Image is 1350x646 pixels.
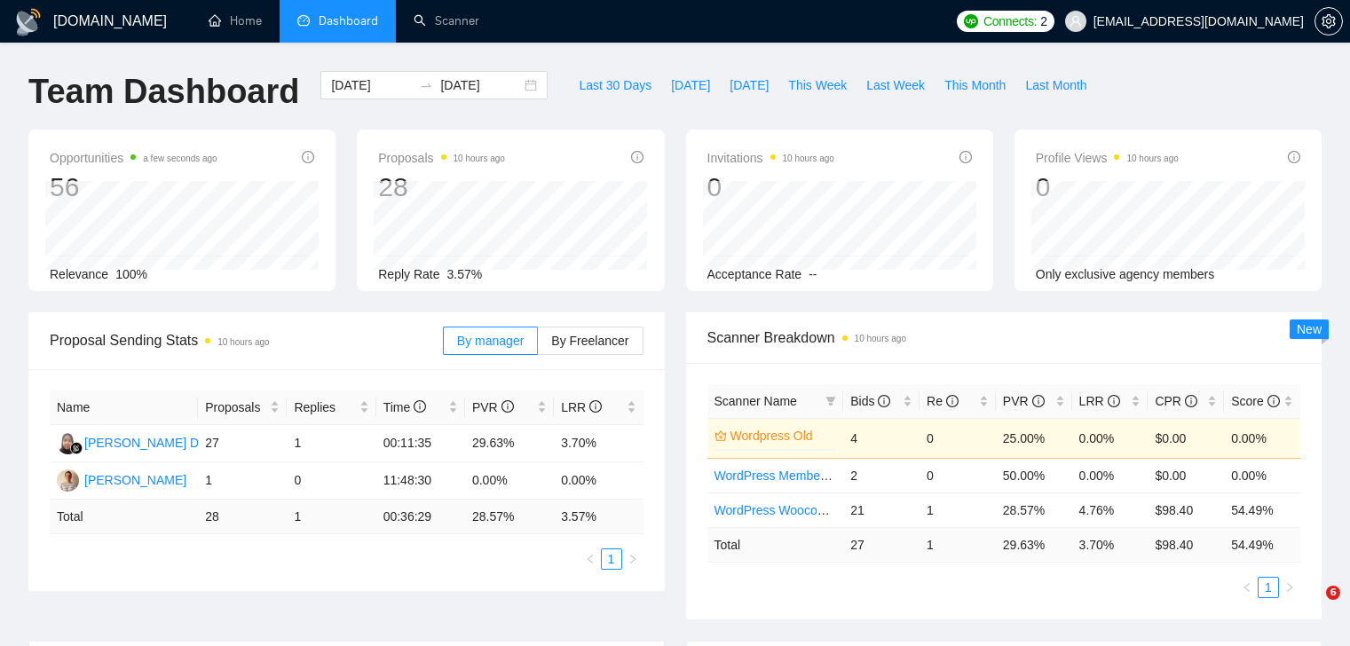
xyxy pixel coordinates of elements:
a: WordPress Membership website [714,469,893,483]
th: Replies [287,390,375,425]
a: 1 [602,549,621,569]
span: Invitations [707,147,834,169]
span: Scanner Breakdown [707,327,1301,349]
time: 10 hours ago [1126,154,1178,163]
a: setting [1314,14,1343,28]
li: Next Page [622,548,643,570]
a: YS[PERSON_NAME] Diansyah [57,435,241,449]
span: Acceptance Rate [707,267,802,281]
span: info-circle [878,395,890,407]
time: 10 hours ago [454,154,505,163]
span: info-circle [631,151,643,163]
span: info-circle [302,151,314,163]
td: $0.00 [1148,418,1224,458]
div: 28 [378,170,505,204]
input: End date [440,75,521,95]
span: info-circle [959,151,972,163]
span: Relevance [50,267,108,281]
td: 1 [287,425,375,462]
span: 100% [115,267,147,281]
td: 28.57% [996,492,1072,527]
span: Last Month [1025,75,1086,95]
img: gigradar-bm.png [70,442,83,454]
span: left [585,554,596,564]
td: 0.00% [465,462,554,500]
span: to [419,78,433,92]
a: WordPress Woocommerce Developer [714,503,922,517]
h1: Team Dashboard [28,71,299,113]
time: 10 hours ago [217,337,269,347]
div: [PERSON_NAME] Diansyah [84,433,241,453]
div: 0 [1036,170,1179,204]
td: Total [50,500,198,534]
img: VB [57,469,79,492]
span: Score [1231,394,1279,408]
span: dashboard [297,14,310,27]
span: info-circle [501,400,514,413]
td: 4 [843,418,920,458]
td: Total [707,527,844,562]
span: Scanner Name [714,394,797,408]
span: user [1070,15,1082,28]
time: 10 hours ago [855,334,906,343]
span: [DATE] [671,75,710,95]
span: This Month [944,75,1006,95]
span: Last 30 Days [579,75,651,95]
span: PVR [472,400,514,414]
td: $0.00 [1148,458,1224,492]
td: 27 [198,425,287,462]
span: info-circle [589,400,602,413]
td: 11:48:30 [376,462,465,500]
td: 29.63% [465,425,554,462]
button: setting [1314,7,1343,35]
span: crown [714,429,727,442]
span: Last Week [866,75,925,95]
th: Proposals [198,390,287,425]
li: 1 [601,548,622,570]
td: 0.00% [1072,458,1149,492]
span: [DATE] [730,75,769,95]
button: Last Week [857,71,935,99]
div: 56 [50,170,217,204]
iframe: Intercom live chat [1290,586,1332,628]
td: 00:36:29 [376,500,465,534]
button: Last Month [1015,71,1096,99]
td: 25.00% [996,418,1072,458]
span: 6 [1326,586,1340,600]
button: [DATE] [661,71,720,99]
span: info-circle [414,400,426,413]
img: YS [57,432,79,454]
time: a few seconds ago [143,154,217,163]
span: By Freelancer [551,334,628,348]
span: This Week [788,75,847,95]
td: 1 [920,527,996,562]
button: Last 30 Days [569,71,661,99]
span: 2 [1040,12,1047,31]
td: 29.63 % [996,527,1072,562]
button: This Week [778,71,857,99]
span: Reply Rate [378,267,439,281]
span: CPR [1155,394,1196,408]
td: 27 [843,527,920,562]
button: [DATE] [720,71,778,99]
span: Proposals [378,147,505,169]
div: [PERSON_NAME] [84,470,186,490]
td: 21 [843,492,920,527]
td: 0 [920,418,996,458]
li: Previous Page [580,548,601,570]
td: 00:11:35 [376,425,465,462]
time: 10 hours ago [783,154,834,163]
span: Re [927,394,959,408]
span: Proposals [205,398,266,417]
td: 3.57 % [554,500,643,534]
span: LRR [1079,394,1120,408]
span: Bids [850,394,890,408]
span: swap-right [419,78,433,92]
span: New [1297,322,1322,336]
span: setting [1315,14,1342,28]
span: Dashboard [319,13,378,28]
span: Opportunities [50,147,217,169]
td: 0.00% [1224,418,1300,458]
a: VB[PERSON_NAME] [57,472,186,486]
span: LRR [561,400,602,414]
